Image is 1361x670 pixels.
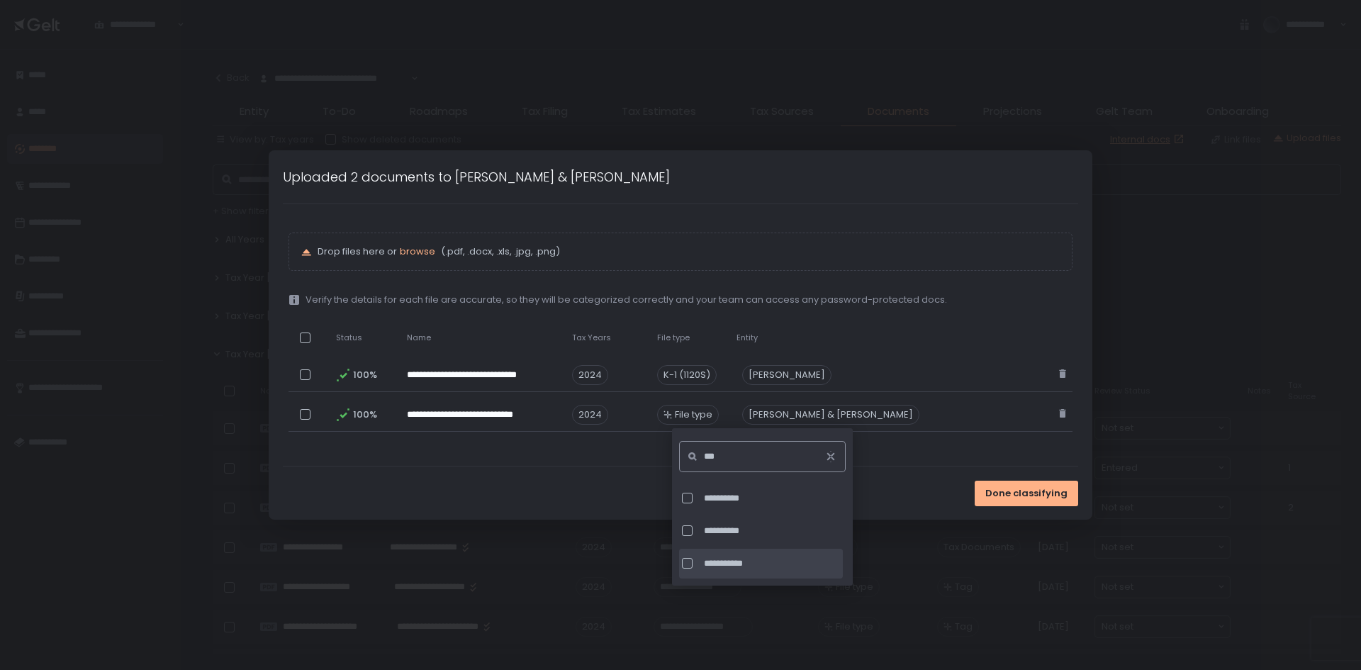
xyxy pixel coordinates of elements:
span: Tax Years [572,333,611,343]
span: (.pdf, .docx, .xls, .jpg, .png) [438,245,560,258]
span: Status [336,333,362,343]
span: 100% [353,408,376,421]
span: Done classifying [985,487,1068,500]
button: browse [400,245,435,258]
span: Verify the details for each file are accurate, so they will be categorized correctly and your tea... [306,294,947,306]
p: Drop files here or [318,245,1060,258]
h1: Uploaded 2 documents to [PERSON_NAME] & [PERSON_NAME] [283,167,670,186]
button: Done classifying [975,481,1078,506]
span: 2024 [572,365,608,385]
span: File type [675,408,712,421]
div: K-1 (1120S) [657,365,717,385]
div: [PERSON_NAME] [742,365,831,385]
div: [PERSON_NAME] & [PERSON_NAME] [742,405,919,425]
span: 2024 [572,405,608,425]
span: Name [407,333,431,343]
span: File type [657,333,690,343]
span: Entity [736,333,758,343]
span: 100% [353,369,376,381]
